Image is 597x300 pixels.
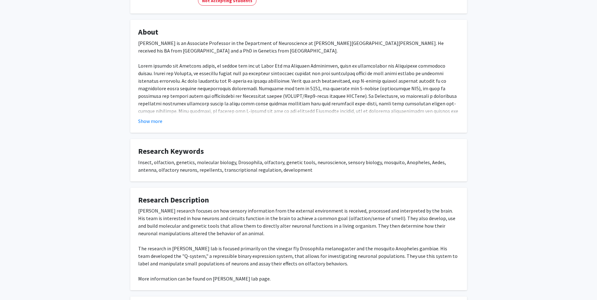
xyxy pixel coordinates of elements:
[138,28,459,37] h4: About
[5,272,27,295] iframe: Chat
[138,158,459,174] div: Insect, olfaction, genetics, molecular biology, Drosophila, olfactory, genetic tools, neuroscienc...
[138,207,459,282] div: [PERSON_NAME] research focuses on how sensory information from the external environment is receiv...
[138,147,459,156] h4: Research Keywords
[138,117,162,125] button: Show more
[138,196,459,205] h4: Research Description
[138,39,459,130] div: [PERSON_NAME] is an Associate Professor in the Department of Neuroscience at [PERSON_NAME][GEOGRA...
